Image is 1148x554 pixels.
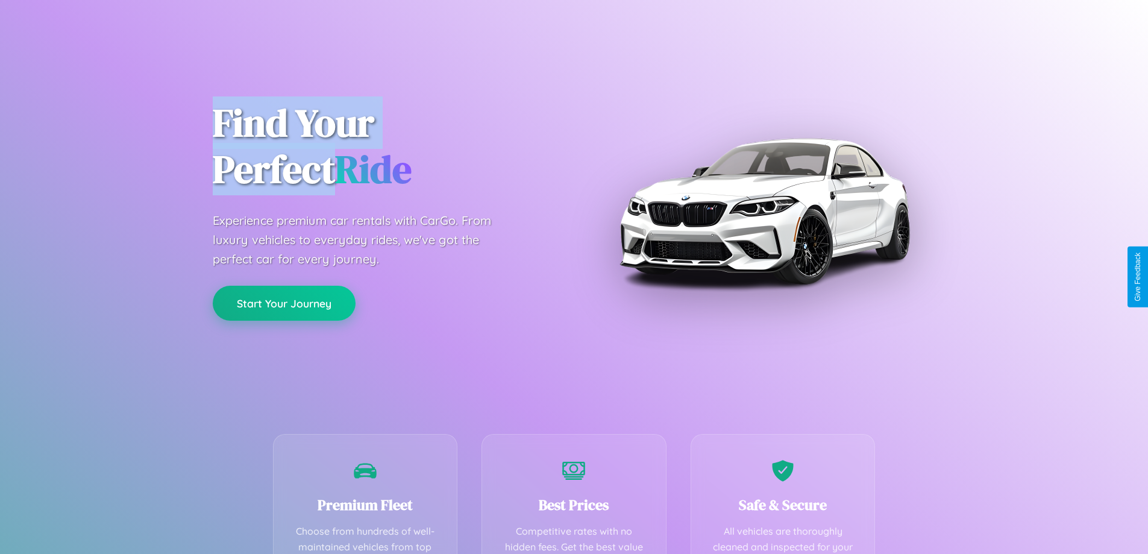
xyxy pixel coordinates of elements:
[292,495,439,515] h3: Premium Fleet
[500,495,648,515] h3: Best Prices
[213,100,556,193] h1: Find Your Perfect
[1134,253,1142,301] div: Give Feedback
[213,211,514,269] p: Experience premium car rentals with CarGo. From luxury vehicles to everyday rides, we've got the ...
[335,143,412,195] span: Ride
[709,495,857,515] h3: Safe & Secure
[213,286,356,321] button: Start Your Journey
[613,60,915,362] img: Premium BMW car rental vehicle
